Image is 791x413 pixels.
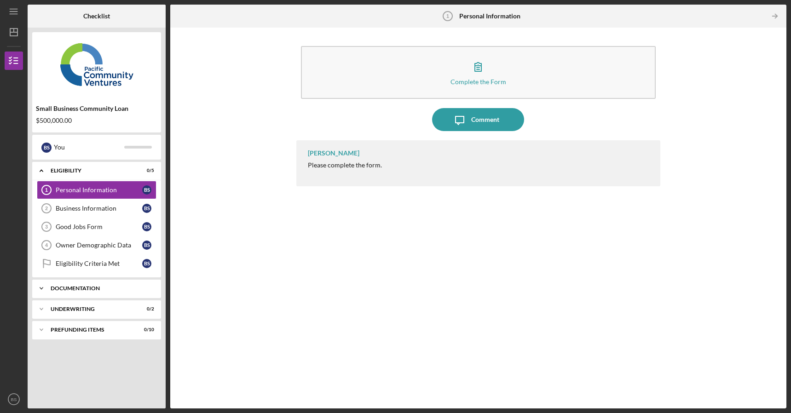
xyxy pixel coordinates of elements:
[51,327,131,333] div: Prefunding Items
[56,223,142,230] div: Good Jobs Form
[446,13,449,19] tspan: 1
[301,46,656,99] button: Complete the Form
[450,78,506,85] div: Complete the Form
[432,108,524,131] button: Comment
[37,254,156,273] a: Eligibility Criteria MetBS
[56,241,142,249] div: Owner Demographic Data
[308,149,359,157] div: [PERSON_NAME]
[51,286,150,291] div: Documentation
[83,12,110,20] b: Checklist
[142,204,151,213] div: B S
[138,306,154,312] div: 0 / 2
[54,139,124,155] div: You
[32,37,161,92] img: Product logo
[41,143,52,153] div: B S
[51,168,131,173] div: Eligibility
[37,236,156,254] a: 4Owner Demographic DataBS
[37,218,156,236] a: 3Good Jobs FormBS
[142,185,151,195] div: B S
[45,224,48,229] tspan: 3
[56,205,142,212] div: Business Information
[459,12,520,20] b: Personal Information
[142,241,151,250] div: B S
[142,222,151,231] div: B S
[11,397,17,402] text: BS
[37,181,156,199] a: 1Personal InformationBS
[471,108,499,131] div: Comment
[45,187,48,193] tspan: 1
[5,390,23,408] button: BS
[138,168,154,173] div: 0 / 5
[56,260,142,267] div: Eligibility Criteria Met
[308,161,382,169] div: Please complete the form.
[36,105,157,112] div: Small Business Community Loan
[51,306,131,312] div: Underwriting
[142,259,151,268] div: B S
[37,199,156,218] a: 2Business InformationBS
[45,206,48,211] tspan: 2
[138,327,154,333] div: 0 / 10
[36,117,157,124] div: $500,000.00
[56,186,142,194] div: Personal Information
[45,242,48,248] tspan: 4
